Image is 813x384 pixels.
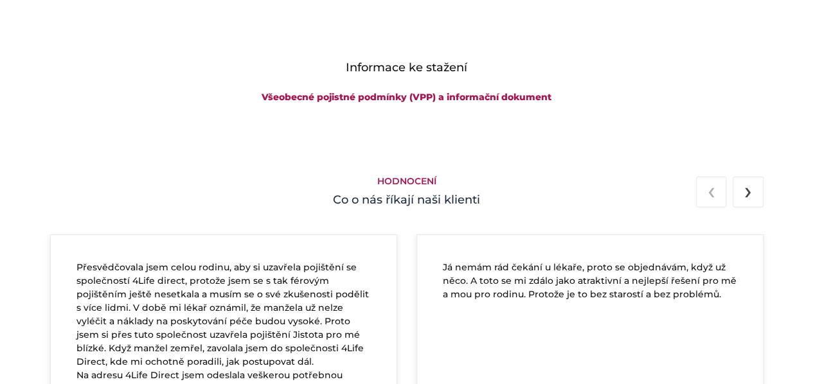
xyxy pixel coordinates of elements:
span: Next [744,175,752,205]
p: Já nemám rád čekání u lékaře, proto se objednávám, když už něco. A toto se mi zdálo jako atraktiv... [443,261,737,301]
h4: Co o nás říkají naši klienti [50,191,764,209]
a: Všeobecné pojistné podmínky (VPP) a informační dokument [262,91,551,103]
h4: Informace ke stažení [50,59,764,76]
span: Previous [708,175,715,205]
h5: Hodnocení [50,176,764,187]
